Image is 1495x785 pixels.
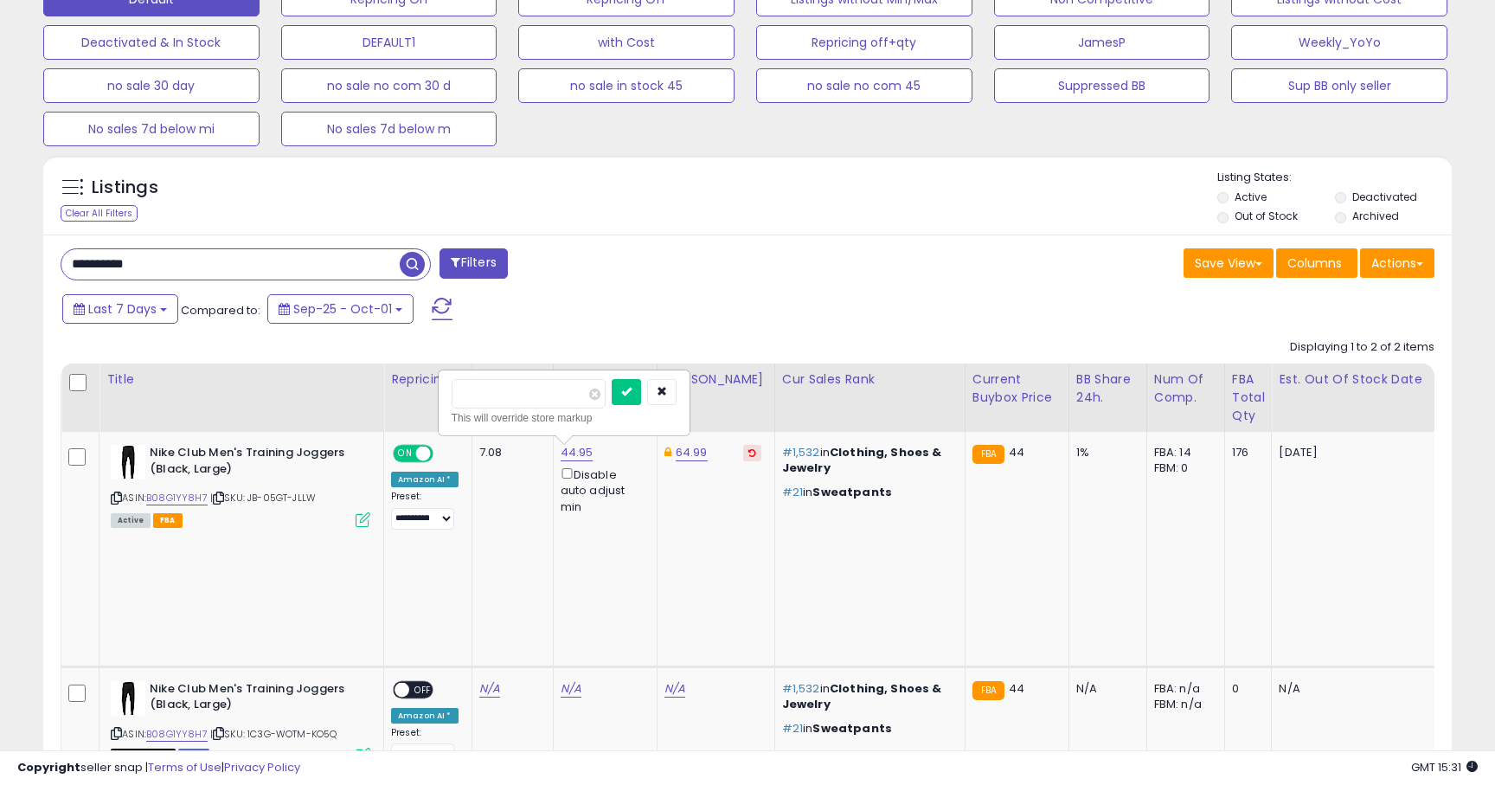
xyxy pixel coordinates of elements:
strong: Copyright [17,759,80,775]
p: in [782,445,952,476]
b: Nike Club Men's Training Joggers (Black, Large) [150,681,360,717]
b: Nike Club Men's Training Joggers (Black, Large) [150,445,360,481]
div: FBA: 14 [1154,445,1211,460]
div: 7.08 [479,445,540,460]
div: Cur Sales Rank [782,370,958,389]
div: seller snap | | [17,760,300,776]
button: DEFAULT1 [281,25,497,60]
button: no sale in stock 45 [518,68,735,103]
div: Preset: [391,491,459,530]
button: no sale 30 day [43,68,260,103]
button: JamesP [994,25,1210,60]
p: Listing States: [1217,170,1451,186]
div: Disable auto adjust min [561,465,644,515]
span: Sweatpants [812,484,892,500]
a: Privacy Policy [224,759,300,775]
p: N/A [1279,681,1430,697]
span: Last 7 Days [88,300,157,318]
div: Displaying 1 to 2 of 2 items [1290,339,1434,356]
div: [PERSON_NAME] [664,370,767,389]
button: Repricing off+qty [756,25,972,60]
a: N/A [664,680,685,698]
div: FBM: 0 [1154,460,1211,476]
small: FBA [972,445,1004,464]
span: All listings currently available for purchase on Amazon [111,513,151,528]
button: Filters [440,248,507,279]
button: Last 7 Days [62,294,178,324]
div: 0 [1232,681,1259,697]
div: Repricing [391,370,465,389]
button: Weekly_YoYo [1231,25,1447,60]
div: FBA: n/a [1154,681,1211,697]
a: N/A [479,680,500,698]
div: Preset: [391,727,459,766]
p: [DATE] [1279,445,1430,460]
p: in [782,721,952,737]
img: 21MlbwdvUTS._SL40_.jpg [111,681,145,716]
img: 21MlbwdvUTS._SL40_.jpg [111,445,145,479]
p: in [782,485,952,500]
span: Sep-25 - Oct-01 [293,300,392,318]
span: 44 [1009,444,1024,460]
button: Columns [1276,248,1357,278]
div: 1% [1076,445,1133,460]
a: B08G1YY8H7 [146,727,208,742]
span: FBA [153,513,183,528]
button: Deactivated & In Stock [43,25,260,60]
button: no sale no com 45 [756,68,972,103]
span: | SKU: JB-05GT-JLLW [210,491,316,505]
div: This will override store markup [452,409,677,427]
label: Archived [1352,209,1399,223]
div: Current Buybox Price [972,370,1062,407]
span: #1,532 [782,444,820,460]
div: 176 [1232,445,1259,460]
span: Clothing, Shoes & Jewelry [782,680,942,712]
div: Clear All Filters [61,205,138,222]
a: 44.95 [561,444,594,461]
div: FBA Total Qty [1232,370,1265,425]
div: N/A [1076,681,1133,697]
button: Suppressed BB [994,68,1210,103]
a: Terms of Use [148,759,221,775]
h5: Listings [92,176,158,200]
div: Num of Comp. [1154,370,1217,407]
label: Active [1235,190,1267,204]
button: no sale no com 30 d [281,68,497,103]
span: OFF [431,447,459,461]
div: Est. Out Of Stock Date [1279,370,1436,389]
div: BB Share 24h. [1076,370,1139,407]
a: N/A [561,680,581,698]
span: Compared to: [181,302,260,319]
button: Sup BB only seller [1231,68,1447,103]
div: Title [106,370,376,389]
div: Amazon AI * [391,472,459,487]
span: 44 [1009,680,1024,697]
span: OFF [409,682,437,697]
div: ASIN: [111,445,370,525]
span: ON [395,447,416,461]
a: 64.99 [676,444,708,461]
label: Deactivated [1352,190,1417,204]
div: Amazon AI * [391,708,459,724]
span: | SKU: 1C3G-WOTM-KO5Q [210,727,337,741]
span: All listings that are currently out of stock and unavailable for purchase on Amazon [111,749,176,763]
button: Save View [1184,248,1274,278]
span: Columns [1287,254,1342,272]
div: ASIN: [111,681,370,762]
span: #1,532 [782,680,820,697]
label: Out of Stock [1235,209,1298,223]
span: 2025-10-9 15:31 GMT [1411,759,1478,775]
span: FBM [178,749,209,763]
span: Sweatpants [812,720,892,737]
button: Sep-25 - Oct-01 [267,294,414,324]
button: Actions [1360,248,1434,278]
p: in [782,681,952,712]
button: No sales 7d below m [281,112,497,146]
button: No sales 7d below mi [43,112,260,146]
span: #21 [782,484,803,500]
small: FBA [972,681,1004,700]
a: B08G1YY8H7 [146,491,208,505]
span: Clothing, Shoes & Jewelry [782,444,942,476]
button: with Cost [518,25,735,60]
div: FBM: n/a [1154,697,1211,712]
